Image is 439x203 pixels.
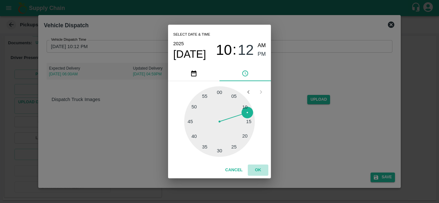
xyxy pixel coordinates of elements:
span: : [233,41,237,58]
button: 10 [216,41,232,58]
span: Select date & time [173,30,210,39]
button: 2025 [173,39,184,48]
button: AM [258,41,266,50]
button: Open previous view [242,86,255,98]
span: 12 [238,42,254,58]
button: [DATE] [173,48,206,61]
button: pick date [168,66,219,81]
span: 10 [216,42,232,58]
button: pick time [219,66,271,81]
button: OK [248,165,268,176]
button: PM [258,50,266,59]
button: 12 [238,41,254,58]
button: Cancel [223,165,245,176]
